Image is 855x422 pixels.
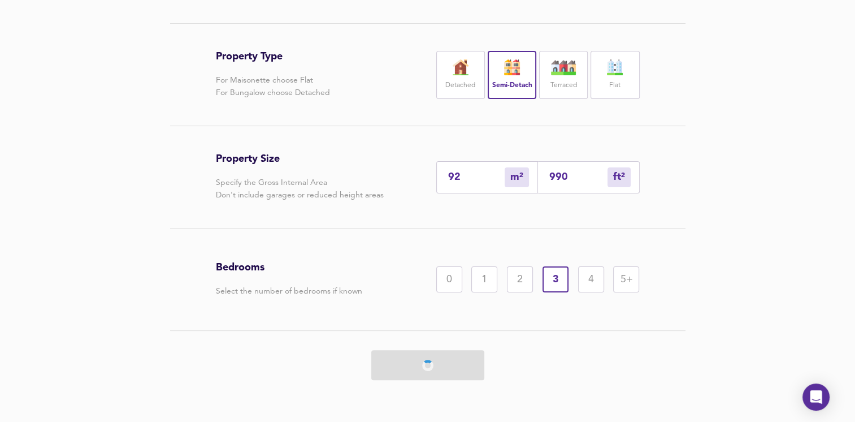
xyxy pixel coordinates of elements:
[471,266,497,292] div: 1
[445,79,475,93] label: Detached
[488,51,536,99] div: Semi-Detach
[539,51,588,99] div: Terraced
[216,74,330,99] p: For Maisonette choose Flat For Bungalow choose Detached
[448,171,505,183] input: Enter sqm
[446,59,475,75] img: house-icon
[216,50,330,63] h3: Property Type
[802,384,830,411] div: Open Intercom Messenger
[549,59,578,75] img: house-icon
[505,167,529,187] div: m²
[607,167,631,187] div: m²
[578,266,604,292] div: 4
[216,153,384,165] h3: Property Size
[549,171,607,183] input: Sqft
[609,79,620,93] label: Flat
[216,176,384,201] p: Specify the Gross Internal Area Don't include garages or reduced height areas
[550,79,577,93] label: Terraced
[436,51,485,99] div: Detached
[601,59,629,75] img: flat-icon
[507,266,533,292] div: 2
[216,261,362,274] h3: Bedrooms
[436,266,462,292] div: 0
[591,51,639,99] div: Flat
[498,59,526,75] img: house-icon
[216,285,362,298] p: Select the number of bedrooms if known
[492,79,532,93] label: Semi-Detach
[542,266,568,292] div: 3
[613,266,639,292] div: 5+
